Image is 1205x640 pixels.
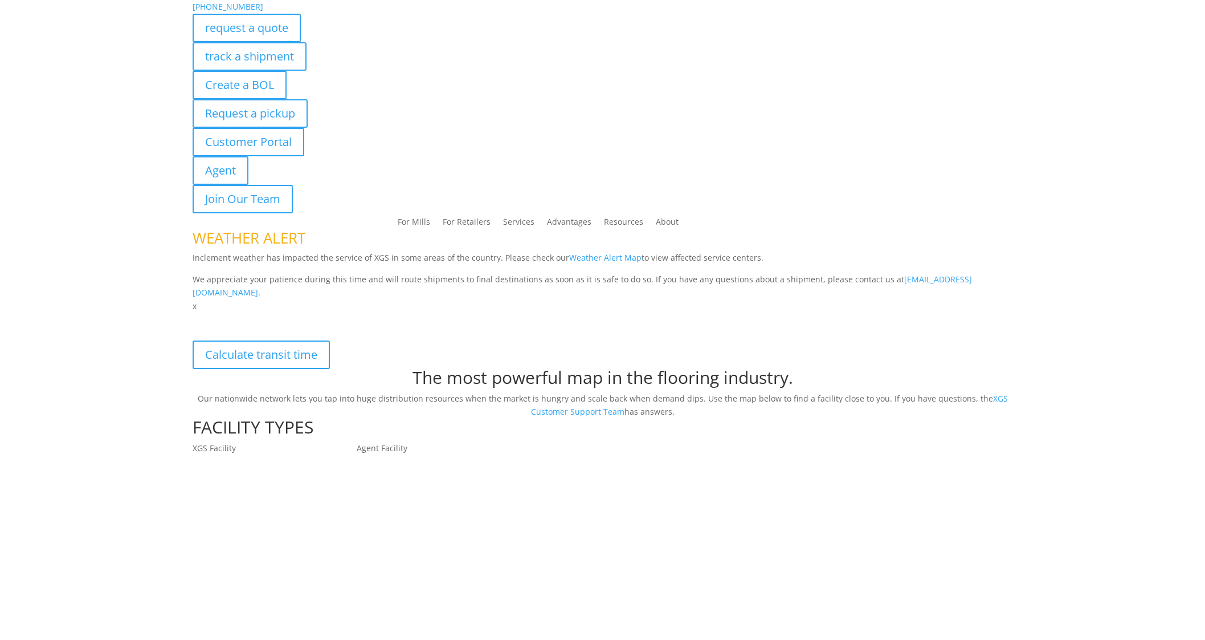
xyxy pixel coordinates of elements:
[193,299,1013,313] p: x
[193,1,263,12] a: [PHONE_NUMBER]
[193,128,304,156] a: Customer Portal
[503,218,534,230] a: Services
[193,71,287,99] a: Create a BOL
[193,156,248,185] a: Agent
[193,251,1013,273] p: Inclement weather has impacted the service of XGS in some areas of the country. Please check our ...
[547,218,591,230] a: Advantages
[357,441,521,455] p: Agent Facility
[656,218,679,230] a: About
[193,185,293,213] a: Join Our Team
[193,99,308,128] a: Request a pickup
[193,313,1013,341] p: XGS Distribution Network
[193,441,357,455] p: XGS Facility
[193,369,1013,392] h1: The most powerful map in the flooring industry.
[193,228,305,248] span: WEATHER ALERT
[193,419,1013,441] h1: FACILITY TYPES
[398,218,430,230] a: For Mills
[443,218,491,230] a: For Retailers
[193,392,1013,419] p: Our nationwide network lets you tap into huge distribution resources when the market is hungry an...
[193,273,1013,300] p: We appreciate your patience during this time and will route shipments to final destinations as so...
[193,341,330,369] a: Calculate transit time
[569,252,642,263] a: Weather Alert Map
[604,218,643,230] a: Resources
[193,42,307,71] a: track a shipment
[193,14,301,42] a: request a quote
